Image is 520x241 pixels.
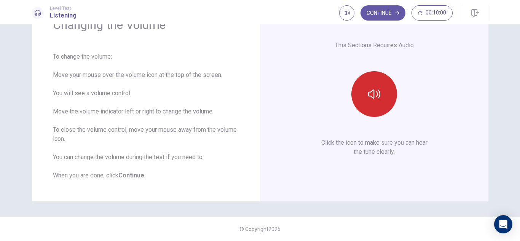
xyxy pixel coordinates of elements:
[53,17,239,32] h1: Changing the Volume
[426,10,446,16] span: 00:10:00
[53,52,239,180] div: To change the volume: Move your mouse over the volume icon at the top of the screen. You will see...
[494,215,512,233] div: Open Intercom Messenger
[412,5,453,21] button: 00:10:00
[118,172,144,179] b: Continue
[239,226,281,232] span: © Copyright 2025
[50,11,77,20] h1: Listening
[335,41,414,50] p: This Sections Requires Audio
[321,138,427,156] p: Click the icon to make sure you can hear the tune clearly.
[360,5,405,21] button: Continue
[50,6,77,11] span: Level Test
